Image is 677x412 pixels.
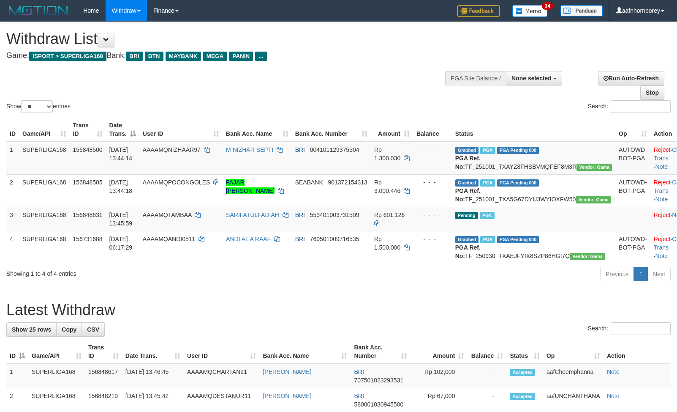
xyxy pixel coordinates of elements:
[542,2,553,10] span: 34
[506,71,562,85] button: None selected
[295,211,305,218] span: BRI
[654,179,671,186] a: Reject
[354,401,403,408] span: Copy 580001030945500 to clipboard
[295,179,323,186] span: SEABANK
[295,236,305,242] span: BRI
[374,211,405,218] span: Rp 601.126
[292,118,371,142] th: Bank Acc. Number: activate to sort column ascending
[480,179,495,187] span: Marked by aafsengchandara
[109,179,133,194] span: [DATE] 13:44:18
[410,340,468,364] th: Amount: activate to sort column ascending
[109,211,133,227] span: [DATE] 13:45:59
[62,326,76,333] span: Copy
[73,146,103,153] span: 156848500
[371,118,413,142] th: Amount: activate to sort column ascending
[588,322,671,335] label: Search:
[143,179,210,186] span: AAAAMQPOCONGOLES
[166,52,201,61] span: MAYBANK
[647,267,671,281] a: Next
[226,211,279,218] a: SARIFATULFADIAH
[82,322,105,337] a: CSV
[354,393,364,399] span: BRI
[87,326,99,333] span: CSV
[203,52,227,61] span: MEGA
[21,100,53,113] select: Showentries
[295,146,305,153] span: BRI
[6,340,28,364] th: ID: activate to sort column descending
[259,340,351,364] th: Bank Acc. Name: activate to sort column ascending
[615,118,650,142] th: Op: activate to sort column ascending
[416,235,449,243] div: - - -
[6,52,443,60] h4: Game: Bank:
[543,340,604,364] th: Op: activate to sort column ascending
[655,253,668,259] a: Note
[6,207,19,231] td: 3
[6,322,57,337] a: Show 25 rows
[510,393,535,400] span: Accepted
[445,71,506,85] div: PGA Site Balance /
[12,326,51,333] span: Show 25 rows
[543,364,604,388] td: aafChoemphanna
[226,146,273,153] a: M NIZHAR SEPTI
[122,340,184,364] th: Date Trans.: activate to sort column ascending
[6,118,19,142] th: ID
[457,5,500,17] img: Feedback.jpg
[109,146,133,162] span: [DATE] 13:44:14
[607,368,620,375] a: Note
[410,364,468,388] td: Rp 102,000
[413,118,452,142] th: Balance
[576,164,612,171] span: Vendor URL: https://trx31.1velocity.biz
[143,146,201,153] span: AAAAMQNIZHAAR97
[598,71,664,85] a: Run Auto-Refresh
[85,340,122,364] th: Trans ID: activate to sort column ascending
[29,52,106,61] span: ISPORT > SUPERLIGA168
[654,146,671,153] a: Reject
[416,178,449,187] div: - - -
[416,211,449,219] div: - - -
[351,340,410,364] th: Bank Acc. Number: activate to sort column ascending
[19,118,70,142] th: Game/API: activate to sort column ascending
[452,142,615,175] td: TF_251001_TXAYZ8FHSBVMQFEF8M3R
[28,364,85,388] td: SUPERLIGA168
[455,236,479,243] span: Grabbed
[73,211,103,218] span: 156848631
[655,163,668,170] a: Note
[354,377,403,384] span: Copy 707501023293531 to clipboard
[455,244,481,259] b: PGA Ref. No:
[615,174,650,207] td: AUTOWD-BOT-PGA
[512,5,548,17] img: Button%20Memo.svg
[604,340,671,364] th: Action
[452,118,615,142] th: Status
[416,146,449,154] div: - - -
[6,231,19,264] td: 4
[607,393,620,399] a: Note
[374,179,400,194] span: Rp 3.000.446
[374,146,400,162] span: Rp 1.300.030
[73,179,103,186] span: 156848505
[640,85,664,100] a: Stop
[576,196,611,203] span: Vendor URL: https://trx31.1velocity.biz
[480,236,495,243] span: Marked by aafromsomean
[184,364,259,388] td: AAAAMQCHARTAN21
[6,364,28,388] td: 1
[497,179,539,187] span: PGA Pending
[455,155,481,170] b: PGA Ref. No:
[615,231,650,264] td: AUTOWD-BOT-PGA
[6,142,19,175] td: 1
[468,340,506,364] th: Balance: activate to sort column ascending
[73,236,103,242] span: 156731688
[455,212,478,219] span: Pending
[654,211,671,218] a: Reject
[480,212,495,219] span: Marked by aafsengchandara
[497,236,539,243] span: PGA Pending
[223,118,292,142] th: Bank Acc. Name: activate to sort column ascending
[19,207,70,231] td: SUPERLIGA168
[468,364,506,388] td: -
[6,266,276,278] div: Showing 1 to 4 of 4 entries
[497,147,539,154] span: PGA Pending
[184,340,259,364] th: User ID: activate to sort column ascending
[374,236,400,251] span: Rp 1.500.000
[615,142,650,175] td: AUTOWD-BOT-PGA
[6,302,671,319] h1: Latest Withdraw
[328,179,367,186] span: Copy 901372154313 to clipboard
